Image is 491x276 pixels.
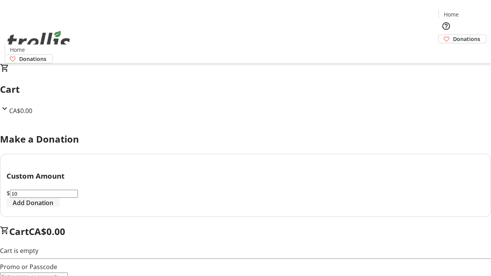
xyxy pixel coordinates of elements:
[453,35,480,43] span: Donations
[7,198,59,207] button: Add Donation
[5,22,73,61] img: Orient E2E Organization uWConKnnjn's Logo
[439,10,463,18] a: Home
[9,107,32,115] span: CA$0.00
[438,18,454,34] button: Help
[13,198,53,207] span: Add Donation
[19,55,46,63] span: Donations
[438,43,454,59] button: Cart
[7,171,484,181] h3: Custom Amount
[10,46,25,54] span: Home
[29,225,65,238] span: CA$0.00
[5,46,30,54] a: Home
[10,190,78,198] input: Donation Amount
[438,34,486,43] a: Donations
[444,10,459,18] span: Home
[7,189,10,197] span: $
[5,54,53,63] a: Donations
